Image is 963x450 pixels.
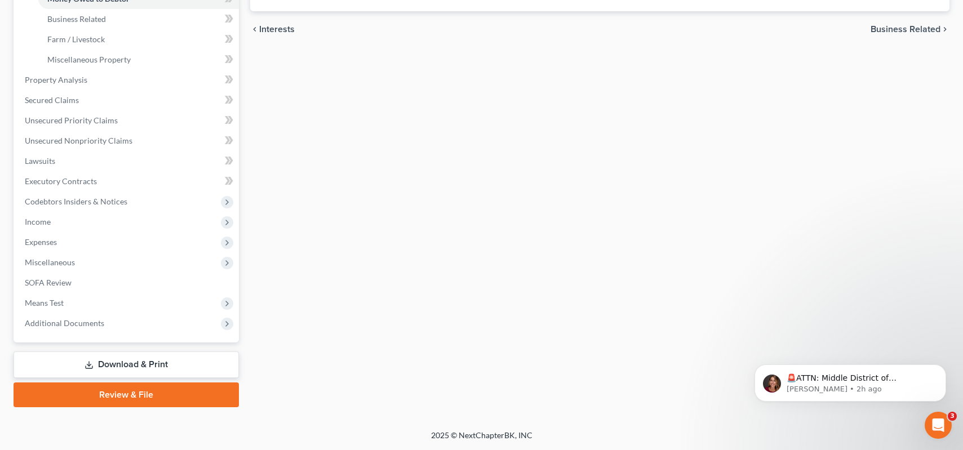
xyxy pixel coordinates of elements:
[47,14,106,24] span: Business Related
[25,115,118,125] span: Unsecured Priority Claims
[25,95,79,105] span: Secured Claims
[25,156,55,166] span: Lawsuits
[259,25,295,34] span: Interests
[25,176,97,186] span: Executory Contracts
[16,110,239,131] a: Unsecured Priority Claims
[25,298,64,308] span: Means Test
[14,382,239,407] a: Review & File
[25,136,132,145] span: Unsecured Nonpriority Claims
[38,50,239,70] a: Miscellaneous Property
[948,412,957,421] span: 3
[25,257,75,267] span: Miscellaneous
[14,351,239,378] a: Download & Print
[38,29,239,50] a: Farm / Livestock
[16,90,239,110] a: Secured Claims
[250,25,295,34] button: chevron_left Interests
[16,273,239,293] a: SOFA Review
[738,341,963,420] iframe: Intercom notifications message
[25,197,127,206] span: Codebtors Insiders & Notices
[25,237,57,247] span: Expenses
[16,151,239,171] a: Lawsuits
[25,318,104,328] span: Additional Documents
[25,278,72,287] span: SOFA Review
[940,25,949,34] i: chevron_right
[871,25,949,34] button: Business Related chevron_right
[16,70,239,90] a: Property Analysis
[925,412,952,439] iframe: Intercom live chat
[161,430,803,450] div: 2025 © NextChapterBK, INC
[16,131,239,151] a: Unsecured Nonpriority Claims
[38,9,239,29] a: Business Related
[871,25,940,34] span: Business Related
[16,171,239,191] a: Executory Contracts
[47,55,131,64] span: Miscellaneous Property
[250,25,259,34] i: chevron_left
[47,34,105,44] span: Farm / Livestock
[25,75,87,84] span: Property Analysis
[25,217,51,226] span: Income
